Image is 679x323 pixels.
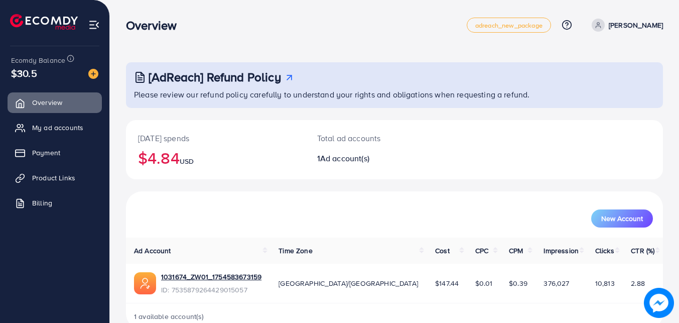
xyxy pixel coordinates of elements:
span: My ad accounts [32,123,83,133]
h3: Overview [126,18,185,33]
span: Product Links [32,173,75,183]
span: 1 available account(s) [134,311,204,321]
a: Billing [8,193,102,213]
span: $0.01 [475,278,493,288]
h3: [AdReach] Refund Policy [149,70,281,84]
span: Payment [32,148,60,158]
span: adreach_new_package [475,22,542,29]
a: Overview [8,92,102,113]
p: Total ad accounts [317,132,428,144]
span: Ad account(s) [320,153,369,164]
a: 1031674_ZW01_1754583673159 [161,272,261,282]
span: 2.88 [631,278,645,288]
a: adreach_new_package [467,18,551,33]
span: $30.5 [11,66,37,80]
a: My ad accounts [8,118,102,138]
p: [PERSON_NAME] [609,19,663,31]
a: Product Links [8,168,102,188]
span: Billing [32,198,52,208]
span: Cost [435,246,450,256]
span: Ad Account [134,246,171,256]
a: Payment [8,143,102,163]
img: ic-ads-acc.e4c84228.svg [134,272,156,294]
span: CPC [475,246,488,256]
p: [DATE] spends [138,132,293,144]
span: $147.44 [435,278,459,288]
img: menu [88,19,100,31]
span: CTR (%) [631,246,654,256]
span: CPM [509,246,523,256]
span: 10,813 [595,278,615,288]
span: USD [180,156,194,166]
span: Clicks [595,246,614,256]
img: image [644,288,674,318]
h2: 1 [317,154,428,163]
span: [GEOGRAPHIC_DATA]/[GEOGRAPHIC_DATA] [279,278,418,288]
p: Please review our refund policy carefully to understand your rights and obligations when requesti... [134,88,657,100]
span: Overview [32,97,62,107]
span: New Account [601,215,643,222]
span: 376,027 [544,278,569,288]
span: Ecomdy Balance [11,55,65,65]
button: New Account [591,209,653,228]
h2: $4.84 [138,148,293,167]
span: Impression [544,246,579,256]
span: ID: 7535879264429015057 [161,285,261,295]
a: [PERSON_NAME] [588,19,663,32]
span: $0.39 [509,278,527,288]
img: image [88,69,98,79]
img: logo [10,14,78,30]
span: Time Zone [279,246,312,256]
